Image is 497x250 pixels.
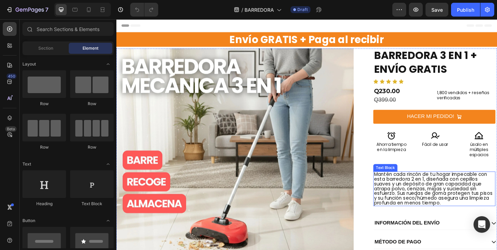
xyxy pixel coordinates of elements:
[376,134,414,151] p: úsalo en múltiples espacios
[70,144,114,150] div: Row
[245,6,274,13] span: BARREDORA
[280,83,346,93] div: Q399.00
[474,216,490,233] div: Open Intercom Messenger
[22,61,36,67] span: Layout
[280,165,410,203] span: Mantén cada rincón de tu hogar impecable con esta barredora 2 en 1, diseñada con cepillos suaves ...
[241,6,243,13] span: /
[281,159,305,165] div: Text Block
[349,78,414,89] p: 1,800 vendidos + reseñas verificadas
[116,19,497,250] iframe: Design area
[22,218,35,224] span: Button
[7,73,17,79] div: 450
[22,144,66,150] div: Row
[70,101,114,107] div: Row
[22,201,66,207] div: Heading
[280,134,318,146] p: Ahorra tiempo en la limpieza
[38,45,53,51] span: Section
[281,218,352,226] p: INFORMACIÓN DEL ENVÍO
[103,59,114,70] span: Toggle open
[103,159,114,170] span: Toggle open
[316,101,367,111] p: HACER MI PEDIDO!
[280,32,414,63] h1: BARREDORA 3 EN 1 + ENVÍO GRATIS
[457,6,474,13] div: Publish
[3,3,51,17] button: 7
[281,239,332,245] span: MÉTODO DE PAGO
[130,3,158,17] div: Undo/Redo
[328,134,366,140] p: Fácil de usar
[5,126,17,132] div: Beta
[83,45,98,51] span: Element
[297,7,308,13] span: Draft
[103,215,114,226] span: Toggle open
[22,161,31,167] span: Text
[45,6,48,14] p: 7
[22,22,114,36] input: Search Sections & Elements
[426,3,448,17] button: Save
[280,99,413,114] button: <p>HACER MI PEDIDO!</p>
[280,73,346,83] div: Q230.00
[451,3,480,17] button: Publish
[431,7,443,13] span: Save
[70,201,114,207] div: Text Block
[22,101,66,107] div: Row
